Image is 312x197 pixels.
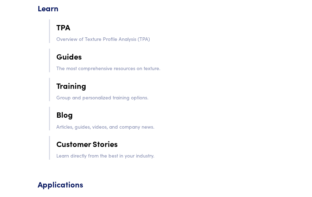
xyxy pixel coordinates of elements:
[56,20,274,34] a: TPA
[56,152,274,159] p: Learn directly from the best in your industry.
[56,79,274,93] a: Training
[56,123,274,130] p: Articles, guides, videos, and company news.
[56,137,274,151] a: Customer Stories
[56,107,274,122] a: Blog
[38,178,274,191] a: Applications
[38,2,274,14] a: Learn
[56,49,274,63] a: Guides
[56,35,274,43] p: Overview of Texture Profile Analysis (TPA)
[56,93,274,101] p: Group and personalized training options.
[56,64,274,72] p: The most comprehensive resources on texture.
